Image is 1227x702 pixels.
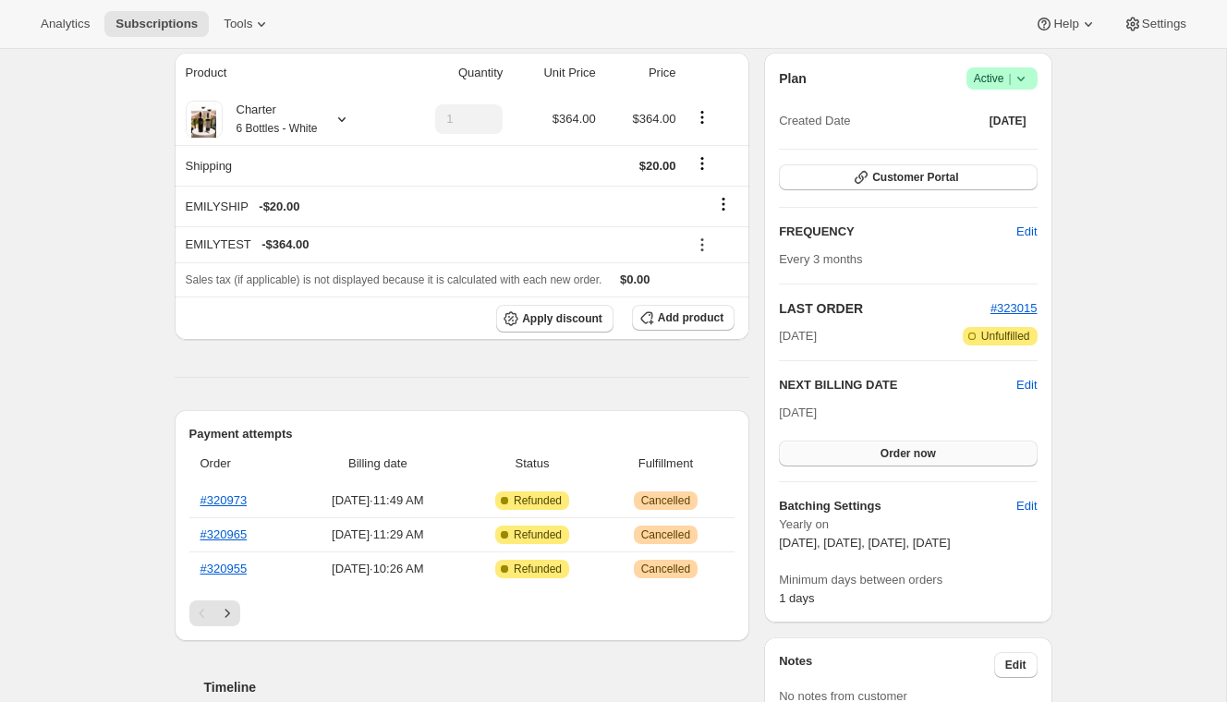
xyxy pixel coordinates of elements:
span: Order now [881,446,936,461]
span: [DATE] · 10:26 AM [298,560,456,578]
span: [DATE] [779,327,817,345]
a: #320955 [200,562,248,575]
span: Minimum days between orders [779,571,1037,589]
span: Refunded [514,562,562,576]
span: [DATE], [DATE], [DATE], [DATE] [779,536,950,550]
span: $364.00 [633,112,676,126]
span: Edit [1005,658,1027,672]
span: $20.00 [639,159,676,173]
button: Next [214,600,240,626]
button: #323015 [990,299,1038,318]
span: [DATE] [990,114,1027,128]
span: [DATE] · 11:49 AM [298,491,456,510]
span: Edit [1016,223,1037,241]
span: Status [468,454,596,473]
span: Subscriptions [115,17,198,31]
h2: NEXT BILLING DATE [779,376,1016,394]
span: Yearly on [779,515,1037,534]
th: Product [175,53,394,93]
h2: LAST ORDER [779,299,990,318]
span: Unfulfilled [981,329,1030,344]
button: Settings [1112,11,1197,37]
button: Help [1024,11,1108,37]
button: Customer Portal [779,164,1037,190]
button: Edit [1005,491,1048,521]
h2: Plan [779,69,807,88]
span: Billing date [298,454,456,473]
span: Cancelled [641,493,690,508]
button: Order now [779,441,1037,466]
button: Shipping actions [687,153,717,174]
h2: FREQUENCY [779,223,1016,241]
button: Analytics [30,11,101,37]
span: 1 days [779,591,814,605]
span: - $364.00 [261,236,309,254]
button: Add product [632,305,735,331]
span: Sales tax (if applicable) is not displayed because it is calculated with each new order. [186,273,602,286]
span: Analytics [41,17,90,31]
h3: Notes [779,652,994,678]
button: Apply discount [496,305,613,333]
h2: Payment attempts [189,425,735,443]
span: $0.00 [620,272,650,286]
button: Edit [994,652,1038,678]
span: Settings [1142,17,1186,31]
a: #320965 [200,527,248,541]
th: Quantity [393,53,508,93]
button: Edit [1016,376,1037,394]
th: Price [601,53,682,93]
span: Edit [1016,497,1037,515]
span: Active [974,69,1030,88]
span: Add product [658,310,723,325]
span: Refunded [514,493,562,508]
span: Created Date [779,112,850,130]
span: | [1008,71,1011,86]
th: Shipping [175,145,394,186]
button: Edit [1005,217,1048,247]
span: Every 3 months [779,252,862,266]
span: Refunded [514,527,562,542]
span: Tools [224,17,252,31]
h2: Timeline [204,678,750,696]
nav: Pagination [189,600,735,626]
button: Tools [213,11,282,37]
div: EMILYTEST [186,236,676,254]
th: Unit Price [508,53,601,93]
h6: Batching Settings [779,497,1016,515]
th: Order [189,443,294,484]
a: #323015 [990,301,1038,315]
div: EMILYSHIP [186,198,676,216]
button: [DATE] [978,108,1038,134]
span: [DATE] · 11:29 AM [298,526,456,544]
span: Cancelled [641,562,690,576]
span: Apply discount [522,311,602,326]
span: Cancelled [641,527,690,542]
span: [DATE] [779,405,817,419]
span: Customer Portal [872,170,958,185]
button: Subscriptions [104,11,209,37]
a: #320973 [200,493,248,507]
span: Fulfillment [608,454,724,473]
small: 6 Bottles - White [237,122,318,135]
span: - $20.00 [259,198,299,216]
button: Product actions [687,107,717,127]
span: $364.00 [553,112,596,126]
span: Help [1053,17,1078,31]
div: Charter [223,101,318,138]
